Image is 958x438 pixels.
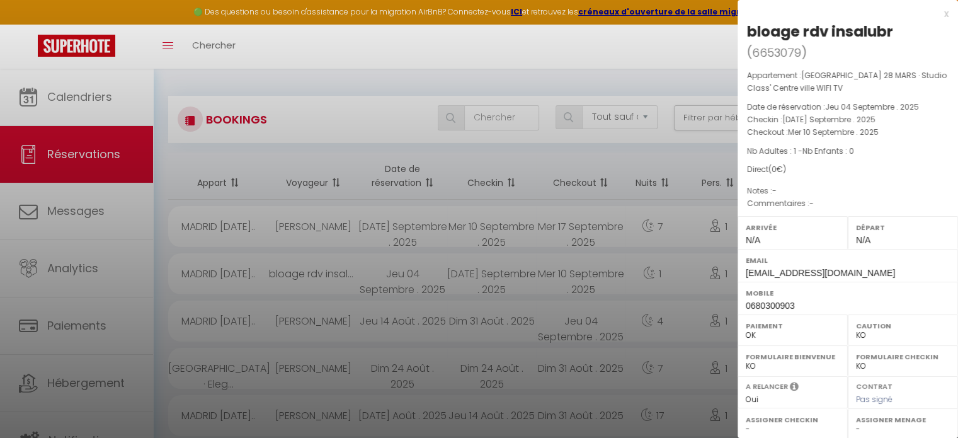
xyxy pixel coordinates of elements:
span: [GEOGRAPHIC_DATA] 28 MARS · Studio Class' Centre ville WIFI TV [747,70,947,93]
label: Assigner Checkin [746,413,840,426]
span: N/A [746,235,760,245]
label: Départ [856,221,950,234]
span: 0680300903 [746,301,795,311]
span: ( ) [747,43,807,61]
label: Email [746,254,950,267]
span: - [772,185,777,196]
p: Date de réservation : [747,101,949,113]
div: Direct [747,164,949,176]
label: Formulaire Bienvenue [746,350,840,363]
label: Mobile [746,287,950,299]
span: ( €) [768,164,786,175]
p: Notes : [747,185,949,197]
span: 0 [772,164,777,175]
p: Commentaires : [747,197,949,210]
label: Caution [856,320,950,332]
span: Nb Enfants : 0 [802,146,854,156]
label: Assigner Menage [856,413,950,426]
label: A relancer [746,381,788,392]
i: Sélectionner OUI si vous souhaiter envoyer les séquences de messages post-checkout [790,381,799,395]
span: [EMAIL_ADDRESS][DOMAIN_NAME] [746,268,895,278]
span: Pas signé [856,394,892,405]
span: Nb Adultes : 1 - [747,146,854,156]
p: Appartement : [747,69,949,95]
span: Jeu 04 Septembre . 2025 [825,101,919,112]
span: Mer 10 Septembre . 2025 [788,127,879,137]
span: 6653079 [752,45,801,61]
button: Ouvrir le widget de chat LiveChat [10,5,48,43]
label: Arrivée [746,221,840,234]
span: N/A [856,235,870,245]
p: Checkin : [747,113,949,126]
div: bloage rdv insalubr [747,21,893,42]
p: Checkout : [747,126,949,139]
label: Formulaire Checkin [856,350,950,363]
label: Paiement [746,320,840,332]
span: [DATE] Septembre . 2025 [782,114,875,125]
label: Contrat [856,381,892,389]
span: - [809,198,814,209]
div: x [738,6,949,21]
